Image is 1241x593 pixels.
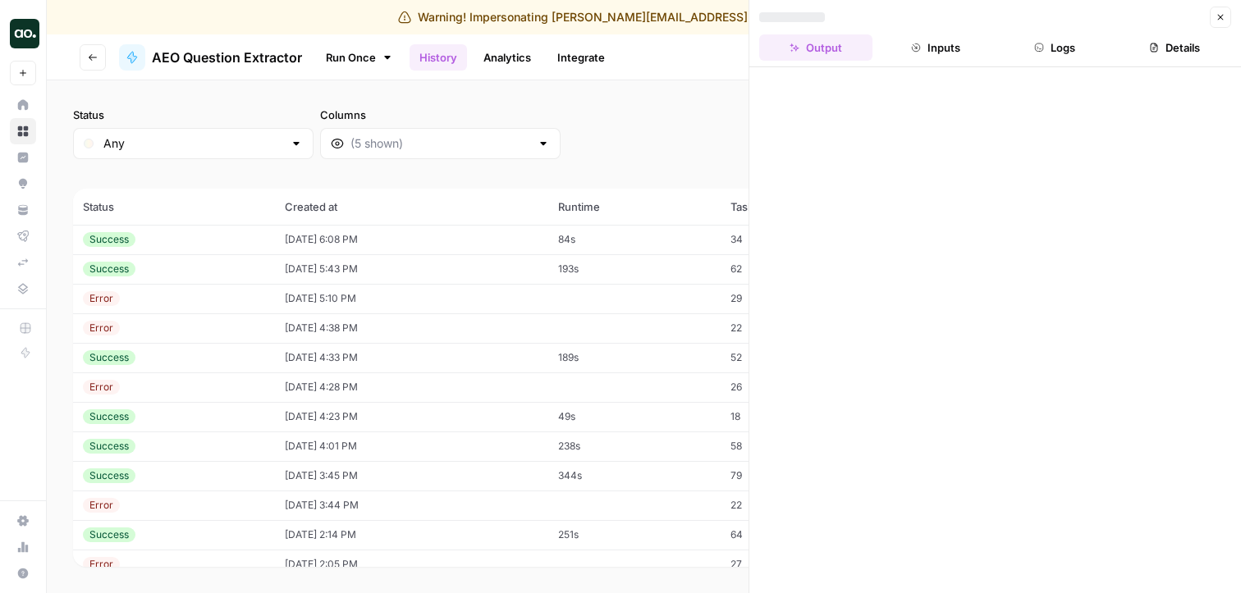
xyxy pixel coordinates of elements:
[759,34,872,61] button: Output
[83,557,120,572] div: Error
[10,197,36,223] a: Your Data
[10,171,36,197] a: Opportunities
[83,468,135,483] div: Success
[721,520,856,550] td: 64
[83,350,135,365] div: Success
[315,43,403,71] a: Run Once
[10,19,39,48] img: AirOps Logo
[410,44,467,71] a: History
[10,13,36,54] button: Workspace: AirOps
[103,135,283,152] input: Any
[548,343,721,372] td: 189s
[10,508,36,534] a: Settings
[721,461,856,490] td: 79
[119,44,302,71] a: AEO Question Extractor
[548,461,721,490] td: 344s
[275,431,548,461] td: [DATE] 4:01 PM
[999,34,1112,61] button: Logs
[10,560,36,586] button: Help + Support
[73,107,314,123] label: Status
[10,223,36,249] a: Flightpath
[1118,34,1231,61] button: Details
[721,402,856,431] td: 18
[398,9,844,25] div: Warning! Impersonating [PERSON_NAME][EMAIL_ADDRESS][DOMAIN_NAME]
[548,520,721,550] td: 251s
[83,321,120,335] div: Error
[10,92,36,118] a: Home
[275,402,548,431] td: [DATE] 4:23 PM
[548,431,721,461] td: 238s
[83,439,135,454] div: Success
[721,343,856,372] td: 52
[879,34,992,61] button: Inputs
[275,343,548,372] td: [DATE] 4:33 PM
[83,291,120,306] div: Error
[275,550,548,579] td: [DATE] 2:05 PM
[721,313,856,343] td: 22
[275,225,548,254] td: [DATE] 6:08 PM
[275,461,548,490] td: [DATE] 3:45 PM
[83,409,135,424] div: Success
[83,262,135,276] div: Success
[152,48,302,67] span: AEO Question Extractor
[10,118,36,144] a: Browse
[548,225,721,254] td: 84s
[73,189,275,225] th: Status
[548,402,721,431] td: 49s
[83,498,120,513] div: Error
[721,490,856,520] td: 22
[548,189,721,225] th: Runtime
[275,490,548,520] td: [DATE] 3:44 PM
[83,527,135,542] div: Success
[83,380,120,395] div: Error
[721,372,856,402] td: 26
[721,284,856,313] td: 29
[73,159,1215,189] span: (97 records)
[10,249,36,276] a: Syncs
[721,431,856,461] td: 58
[83,232,135,247] div: Success
[721,225,856,254] td: 34
[10,534,36,560] a: Usage
[275,520,548,550] td: [DATE] 2:14 PM
[350,135,530,152] input: (5 shown)
[275,189,548,225] th: Created at
[10,276,36,302] a: Data Library
[275,254,548,284] td: [DATE] 5:43 PM
[275,313,548,343] td: [DATE] 4:38 PM
[547,44,615,71] a: Integrate
[275,372,548,402] td: [DATE] 4:28 PM
[721,189,856,225] th: Tasks
[721,254,856,284] td: 62
[721,550,856,579] td: 27
[474,44,541,71] a: Analytics
[275,284,548,313] td: [DATE] 5:10 PM
[548,254,721,284] td: 193s
[10,144,36,171] a: Insights
[320,107,561,123] label: Columns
